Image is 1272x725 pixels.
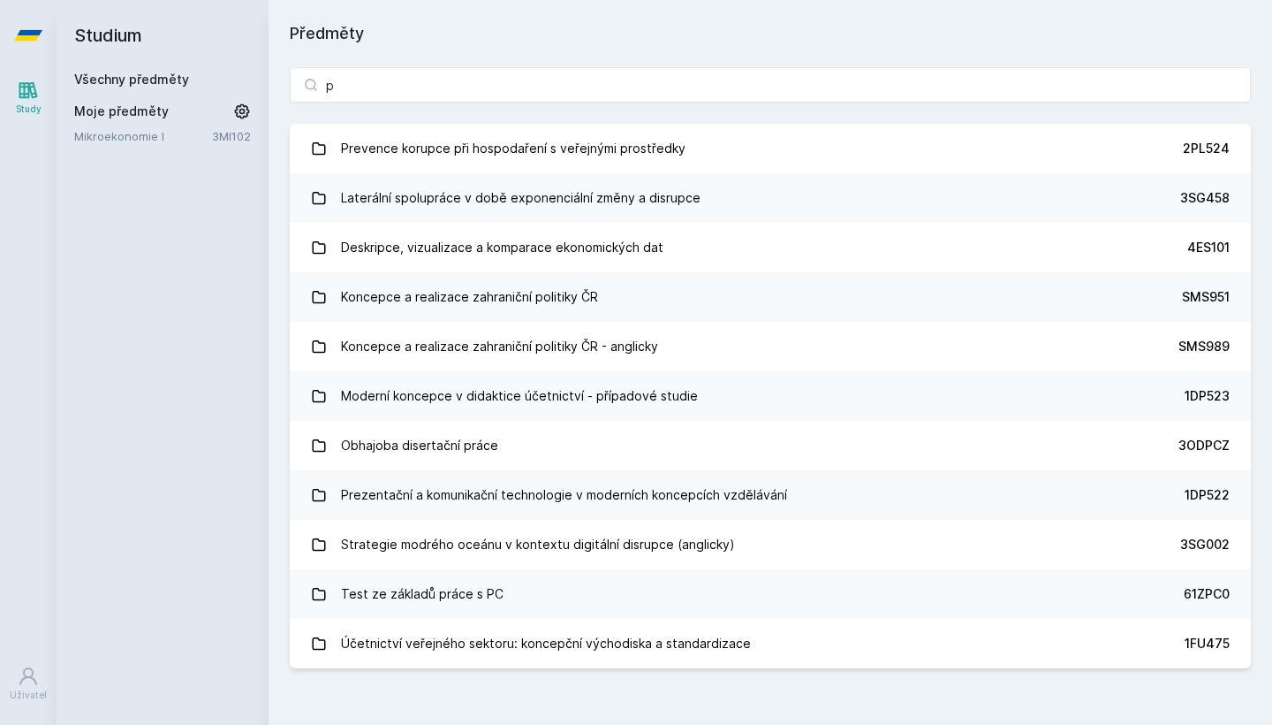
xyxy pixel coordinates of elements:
[290,371,1251,421] a: Moderní koncepce v didaktice účetnictví - případové studie 1DP523
[341,576,503,612] div: Test ze základů práce s PC
[4,71,53,125] a: Study
[290,569,1251,619] a: Test ze základů práce s PC 61ZPC0
[1178,338,1230,355] div: SMS989
[290,619,1251,668] a: Účetnictví veřejného sektoru: koncepční východiska a standardizace 1FU475
[74,72,189,87] a: Všechny předměty
[290,223,1251,272] a: Deskripce, vizualizace a komparace ekonomických dat 4ES101
[1185,486,1230,504] div: 1DP522
[290,421,1251,470] a: Obhajoba disertační práce 3ODPCZ
[74,127,212,145] a: Mikroekonomie I
[341,378,698,414] div: Moderní koncepce v didaktice účetnictví - případové studie
[290,21,1251,46] h1: Předměty
[1182,288,1230,306] div: SMS951
[290,520,1251,569] a: Strategie modrého oceánu v kontextu digitální disrupce (anglicky) 3SG002
[1187,239,1230,256] div: 4ES101
[10,689,47,702] div: Uživatel
[341,527,735,562] div: Strategie modrého oceánu v kontextu digitální disrupce (anglicky)
[290,272,1251,322] a: Koncepce a realizace zahraniční politiky ČR SMS951
[341,329,658,364] div: Koncepce a realizace zahraniční politiky ČR - anglicky
[4,657,53,711] a: Uživatel
[1178,437,1230,454] div: 3ODPCZ
[74,103,169,120] span: Moje předměty
[290,67,1251,103] input: Název nebo ident předmětu…
[1185,387,1230,405] div: 1DP523
[16,103,42,116] div: Study
[1180,189,1230,207] div: 3SG458
[1184,585,1230,603] div: 61ZPC0
[1180,536,1230,553] div: 3SG002
[290,173,1251,223] a: Laterální spolupráce v době exponenciální změny a disrupce 3SG458
[212,129,251,143] a: 3MI102
[290,124,1251,173] a: Prevence korupce při hospodaření s veřejnými prostředky 2PL524
[341,230,663,265] div: Deskripce, vizualizace a komparace ekonomických dat
[1185,635,1230,652] div: 1FU475
[341,428,498,463] div: Obhajoba disertační práce
[341,180,700,216] div: Laterální spolupráce v době exponenciální změny a disrupce
[341,131,685,166] div: Prevence korupce při hospodaření s veřejnými prostředky
[290,470,1251,520] a: Prezentační a komunikační technologie v moderních koncepcích vzdělávání 1DP522
[341,477,787,513] div: Prezentační a komunikační technologie v moderních koncepcích vzdělávání
[290,322,1251,371] a: Koncepce a realizace zahraniční politiky ČR - anglicky SMS989
[341,626,751,661] div: Účetnictví veřejného sektoru: koncepční východiska a standardizace
[1183,140,1230,157] div: 2PL524
[341,279,598,315] div: Koncepce a realizace zahraniční politiky ČR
